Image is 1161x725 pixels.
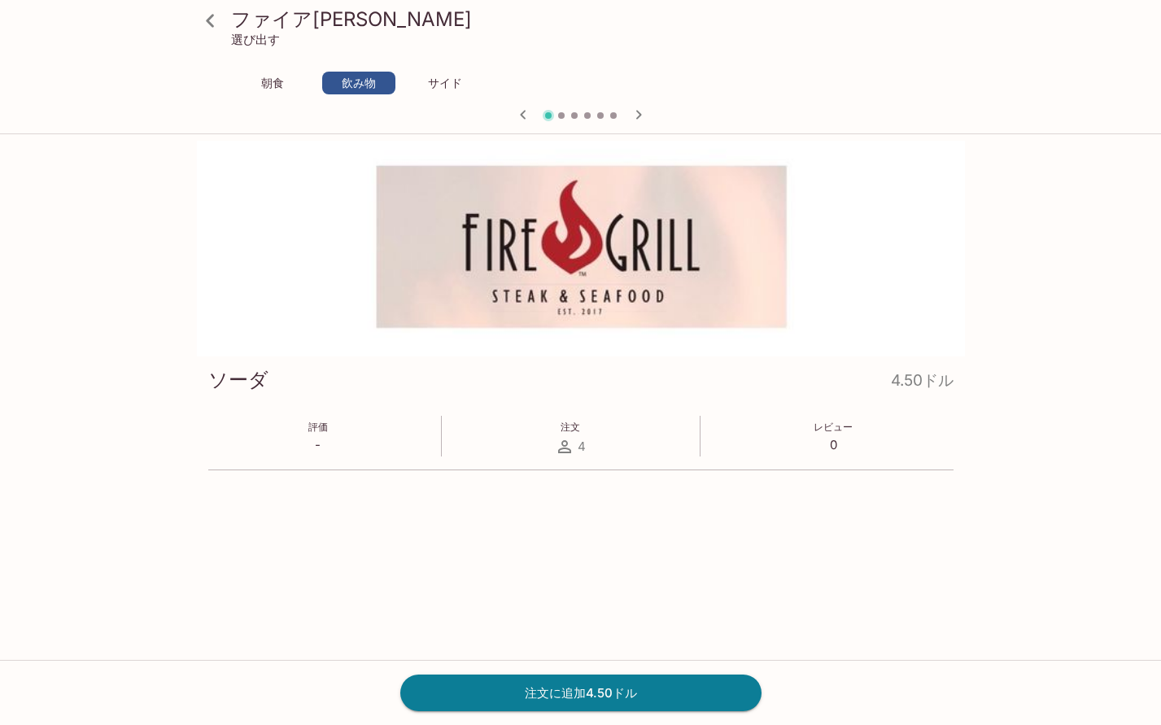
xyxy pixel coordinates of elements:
[525,685,586,701] font: 注文に追加
[208,369,268,392] font: ソーダ
[197,141,965,356] div: ソーダ
[830,437,837,452] font: 0
[814,421,853,433] font: レビュー
[578,439,586,454] font: 4
[400,675,762,711] button: 注文に追加4.50ドル
[561,421,580,433] font: 注文
[428,76,462,90] font: サイド
[231,7,472,31] font: ファイア[PERSON_NAME]
[231,32,280,47] font: 選び出す
[342,76,376,90] font: 飲み物
[261,76,284,90] font: 朝食
[891,371,954,390] font: 4.50ドル
[586,685,637,701] font: 4.50ドル
[308,421,328,433] font: 評価
[315,437,321,452] font: -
